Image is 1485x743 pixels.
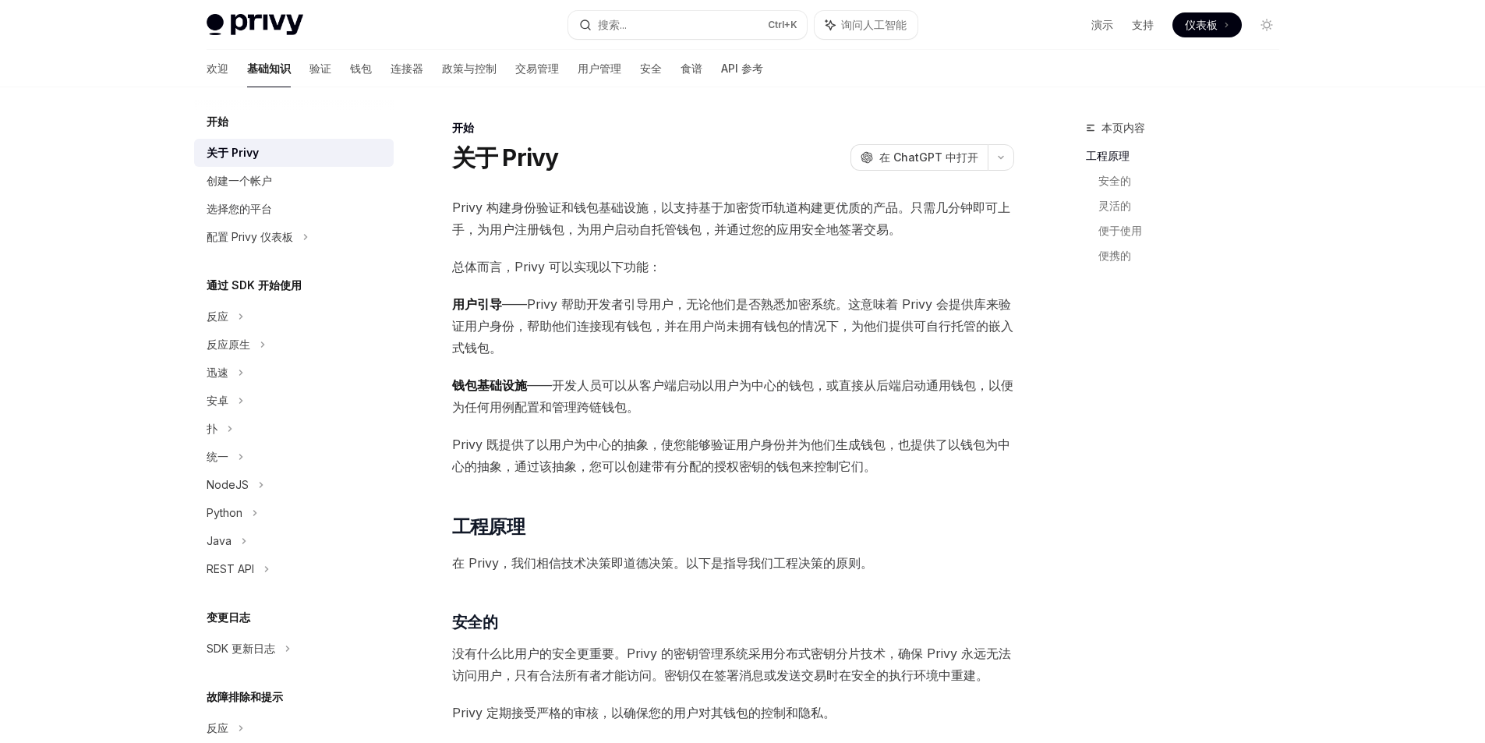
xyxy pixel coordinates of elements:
[207,230,293,243] font: 配置 Privy 仪表板
[207,642,275,655] font: SDK 更新日志
[452,515,525,538] font: 工程原理
[207,478,249,491] font: NodeJS
[391,50,423,87] a: 连接器
[452,377,1013,415] font: ——开发人员可以从客户端启动以用户为中心的钱包，或直接从后端启动通用钱包，以便为任何用例配置和管理跨链钱包。
[207,50,228,87] a: 欢迎
[1254,12,1279,37] button: 切换暗模式
[207,610,250,624] font: 变更日志
[452,296,502,312] font: 用户引导
[207,721,228,734] font: 反应
[207,534,232,547] font: Java
[452,646,1011,683] font: 没有什么比用户的安全更重要。Privy 的密钥管理系统采用分布式密钥分片技术，确保 Privy 永远无法访问用户，只有合法所有者才能访问。密钥仅在签署消息或发送交易时在安全的执行环境中重建。
[207,422,217,435] font: 扑
[1132,17,1154,33] a: 支持
[1098,168,1292,193] a: 安全的
[1098,218,1292,243] a: 便于使用
[681,50,702,87] a: 食谱
[452,377,527,393] font: 钱包基础设施
[309,50,331,87] a: 验证
[207,690,283,703] font: 故障排除和提示
[207,115,228,128] font: 开始
[1098,249,1131,262] font: 便携的
[515,50,559,87] a: 交易管理
[247,62,291,75] font: 基础知识
[640,62,662,75] font: 安全
[515,62,559,75] font: 交易管理
[207,338,250,351] font: 反应原生
[350,50,372,87] a: 钱包
[784,19,797,30] font: +K
[452,296,1013,356] font: ——Privy 帮助开发者引导用户，无论他们是否熟悉加密系统。这意味着 Privy 会提供库来验证用户身份，帮助他们连接现有钱包，并在用户尚未拥有钱包的情况下，为他们提供可自行托管的嵌入式钱包。
[1098,199,1131,212] font: 灵活的
[841,18,907,31] font: 询问人工智能
[640,50,662,87] a: 安全
[578,50,621,87] a: 用户管理
[452,143,559,172] font: 关于 Privy
[1132,18,1154,31] font: 支持
[578,62,621,75] font: 用户管理
[452,259,661,274] font: 总体而言，Privy 可以实现以下功能：
[207,278,302,292] font: 通过 SDK 开始使用
[568,11,807,39] button: 搜索...Ctrl+K
[207,14,303,36] img: 灯光标志
[1098,193,1292,218] a: 灵活的
[598,18,627,31] font: 搜索...
[207,506,242,519] font: Python
[850,144,988,171] button: 在 ChatGPT 中打开
[452,555,873,571] font: 在 Privy，我们相信技术决策即道德决策。以下是指导我们工程决策的原则。
[879,150,978,164] font: 在 ChatGPT 中打开
[207,62,228,75] font: 欢迎
[207,450,228,463] font: 统一
[442,50,497,87] a: 政策与控制
[309,62,331,75] font: 验证
[207,202,272,215] font: 选择您的平台
[1172,12,1242,37] a: 仪表板
[452,705,836,720] font: Privy 定期接受严格的审核，以确保您的用户对其钱包的控制和隐私。
[194,139,394,167] a: 关于 Privy
[442,62,497,75] font: 政策与控制
[1091,17,1113,33] a: 演示
[207,174,272,187] font: 创建一个帐户
[207,366,228,379] font: 迅速
[1101,121,1145,134] font: 本页内容
[452,437,1010,474] font: Privy 既提供了以用户为中心的抽象，使您能够验证用户身份并为他们生成钱包，也提供了以钱包为中心的抽象，通过该抽象，您可以创建带有分配的授权密钥的钱包来控制它们。
[815,11,918,39] button: 询问人工智能
[207,562,254,575] font: REST API
[1098,243,1292,268] a: 便携的
[207,146,259,159] font: 关于 Privy
[452,200,1010,237] font: Privy 构建身份验证和钱包基础设施，以支持基于加密货币轨道构建更优质的产品。只需几分钟即可上手，为用户注册钱包，为用户启动自托管钱包，并通过您的应用安全地签署交易。
[768,19,784,30] font: Ctrl
[452,121,474,134] font: 开始
[1185,18,1218,31] font: 仪表板
[1098,224,1142,237] font: 便于使用
[207,310,228,323] font: 反应
[721,62,763,75] font: API 参考
[1086,149,1130,162] font: 工程原理
[681,62,702,75] font: 食谱
[350,62,372,75] font: 钱包
[1098,174,1131,187] font: 安全的
[1086,143,1292,168] a: 工程原理
[194,167,394,195] a: 创建一个帐户
[452,613,498,632] font: 安全的
[1091,18,1113,31] font: 演示
[721,50,763,87] a: API 参考
[247,50,291,87] a: 基础知识
[207,394,228,407] font: 安卓
[194,195,394,223] a: 选择您的平台
[391,62,423,75] font: 连接器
